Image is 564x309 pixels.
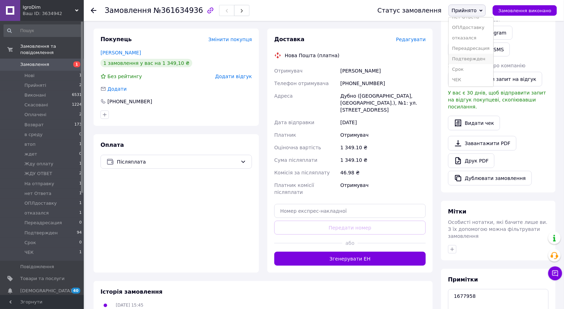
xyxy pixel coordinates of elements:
span: Замовлення [20,61,49,68]
span: Оціночна вартість [274,145,321,150]
span: IgroDim [23,4,75,10]
span: Возврат [24,122,44,128]
span: Оплачені [24,112,46,118]
span: отказался [24,210,49,216]
span: Без рейтингу [107,74,142,79]
span: 0 [79,151,82,157]
span: Жду оплату [24,161,53,167]
li: Срок [449,64,493,75]
span: 1 [79,141,82,148]
a: Завантажити PDF [448,136,517,151]
span: Написати покупцеві [448,17,500,22]
span: Переадресация [24,220,62,226]
span: 0 [79,220,82,226]
span: Скасовані [24,102,48,108]
span: Замовлення виконано [498,8,551,13]
div: 1 замовлення у вас на 1 349,10 ₴ [101,59,192,67]
span: Подтвержден [24,230,58,236]
a: Telegram [478,26,512,40]
div: [DATE] [339,116,427,129]
span: 6531 [72,92,82,98]
span: Особисті нотатки, які бачите лише ви. З їх допомогою можна фільтрувати замовлення [448,219,548,239]
input: Номер експрес-накладної [274,204,426,218]
span: 1 [79,249,82,256]
span: Додати [107,86,127,92]
span: Срок [24,240,36,246]
span: або [342,240,357,247]
span: 40 [72,288,80,294]
button: Скопіювати запит на відгук [448,72,542,86]
span: нет Ответа [24,190,51,197]
span: Платник комісії післяплати [274,182,314,195]
span: ЧЕК [24,249,34,256]
div: Отримувач [339,129,427,141]
div: Повернутися назад [91,7,96,14]
span: Примітки [448,276,478,283]
span: У вас є 30 днів, щоб відправити запит на відгук покупцеві, скопіювавши посилання. [448,90,546,110]
span: Покупець [101,36,132,43]
div: Статус замовлення [378,7,442,14]
span: Замовлення та повідомлення [20,43,84,56]
span: Прийнято [452,8,477,13]
span: 173 [74,122,82,128]
span: Сума післяплати [274,157,318,163]
span: 1 [79,190,82,197]
span: 0 [79,131,82,138]
button: Згенерувати ЕН [274,252,426,266]
span: [DEMOGRAPHIC_DATA] [20,288,72,294]
button: Видати чек [448,116,500,130]
span: 1224 [72,102,82,108]
span: Платник [274,132,296,138]
span: Додати відгук [215,74,252,79]
div: Ваш ID: 3634942 [23,10,84,17]
span: 1 [73,61,80,67]
span: Телефон отримувача [274,81,329,86]
span: 1 [79,200,82,206]
span: 94 [77,230,82,236]
span: Доставка [274,36,305,43]
span: Повідомлення [20,264,54,270]
span: Післяплата [117,158,238,166]
div: Нова Пошта (платна) [283,52,341,59]
input: Пошук [3,24,82,37]
div: 1 349.10 ₴ [339,154,427,166]
span: втоп [24,141,36,148]
span: ждет [24,151,37,157]
span: Замовлення [105,6,151,15]
span: 2 [79,171,82,177]
span: Комісія за післяплату [274,170,330,175]
span: №361634936 [154,6,203,15]
span: ОПЛдоставку [24,200,57,206]
span: Запит на відгук про компанію [448,63,526,68]
span: Виконані [24,92,46,98]
a: Друк PDF [448,153,495,168]
a: WhatsApp [448,43,485,56]
li: Подтвержден [449,54,493,64]
span: Нові [24,73,35,79]
button: Чат з покупцем [548,266,562,280]
span: [DATE] 15:45 [116,303,143,308]
li: Переадресация [449,43,493,54]
span: 2 [79,82,82,89]
span: Дата відправки [274,120,314,125]
span: Мітки [448,208,467,215]
span: Товари та послуги [20,276,65,282]
a: [PERSON_NAME] [101,50,141,55]
div: [PERSON_NAME] [339,65,427,77]
span: 0 [79,240,82,246]
span: Адреса [274,93,293,99]
span: 1 [79,161,82,167]
button: Дублювати замовлення [448,171,532,186]
button: Замовлення виконано [493,5,557,16]
div: 1 349.10 ₴ [339,141,427,154]
span: Оплата [101,142,124,148]
div: 46.98 ₴ [339,166,427,179]
div: [PHONE_NUMBER] [107,98,153,105]
span: 1 [79,181,82,187]
div: Отримувач [339,179,427,198]
div: Дубно ([GEOGRAPHIC_DATA], [GEOGRAPHIC_DATA].), №1: ул. [STREET_ADDRESS] [339,90,427,116]
span: Отримувач [274,68,303,74]
span: 2 [79,112,82,118]
span: Редагувати [396,37,426,42]
span: На отправку [24,181,54,187]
